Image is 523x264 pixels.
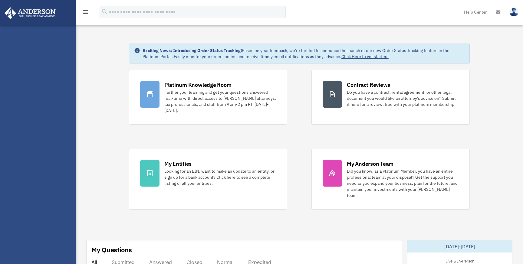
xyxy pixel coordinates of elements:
div: Based on your feedback, we're thrilled to announce the launch of our new Order Status Tracking fe... [143,47,465,60]
div: My Questions [91,245,132,254]
strong: Exciting News: Introducing Order Status Tracking! [143,48,242,53]
div: Contract Reviews [347,81,390,89]
div: My Anderson Team [347,160,393,168]
div: Do you have a contract, rental agreement, or other legal document you would like an attorney's ad... [347,89,459,107]
div: My Entities [164,160,192,168]
a: menu [82,11,89,16]
div: Did you know, as a Platinum Member, you have an entire professional team at your disposal? Get th... [347,168,459,198]
div: Live & In-Person [441,257,479,264]
a: My Anderson Team Did you know, as a Platinum Member, you have an entire professional team at your... [311,149,470,210]
a: My Entities Looking for an EIN, want to make an update to an entity, or sign up for a bank accoun... [129,149,287,210]
div: Platinum Knowledge Room [164,81,232,89]
div: [DATE]-[DATE] [407,240,512,253]
i: search [101,8,108,15]
a: Contract Reviews Do you have a contract, rental agreement, or other legal document you would like... [311,70,470,125]
i: menu [82,8,89,16]
a: Click Here to get started! [341,54,389,59]
img: User Pic [509,8,518,16]
a: Platinum Knowledge Room Further your learning and get your questions answered real-time with dire... [129,70,287,125]
div: Looking for an EIN, want to make an update to an entity, or sign up for a bank account? Click her... [164,168,276,186]
div: Further your learning and get your questions answered real-time with direct access to [PERSON_NAM... [164,89,276,113]
img: Anderson Advisors Platinum Portal [3,7,58,19]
